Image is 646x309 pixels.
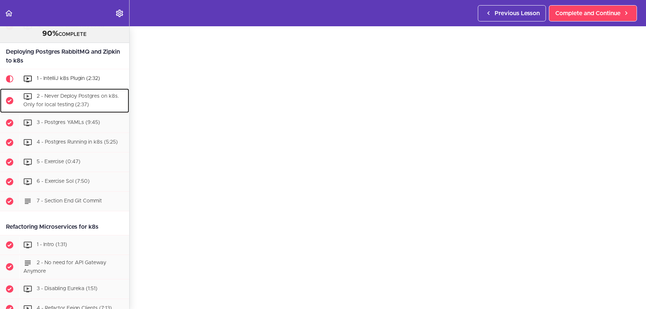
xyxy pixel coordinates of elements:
[9,29,120,39] div: COMPLETE
[23,260,106,274] span: 2 - No need for API Gateway Anymore
[43,30,59,37] span: 90%
[478,5,546,21] a: Previous Lesson
[37,179,90,184] span: 6 - Exercise Sol (7:50)
[37,76,100,81] span: 1 - IntelliJ k8s Plugin (2:32)
[37,286,97,292] span: 3 - Disabling Eureka (1:51)
[495,9,540,18] span: Previous Lesson
[37,159,80,164] span: 5 - Exercise (0:47)
[4,9,13,18] svg: Back to course curriculum
[555,9,620,18] span: Complete and Continue
[144,26,631,300] iframe: Video Player
[549,5,637,21] a: Complete and Continue
[37,120,100,125] span: 3 - Postgres YAMLs (9:45)
[37,242,67,247] span: 1 - Intro (1:31)
[37,140,118,145] span: 4 - Postgres Running in k8s (5:25)
[115,9,124,18] svg: Settings Menu
[37,198,102,204] span: 7 - Section End Git Commit
[23,94,119,107] span: 2 - Never Deploy Postgres on k8s. Only for local testing (2:37)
